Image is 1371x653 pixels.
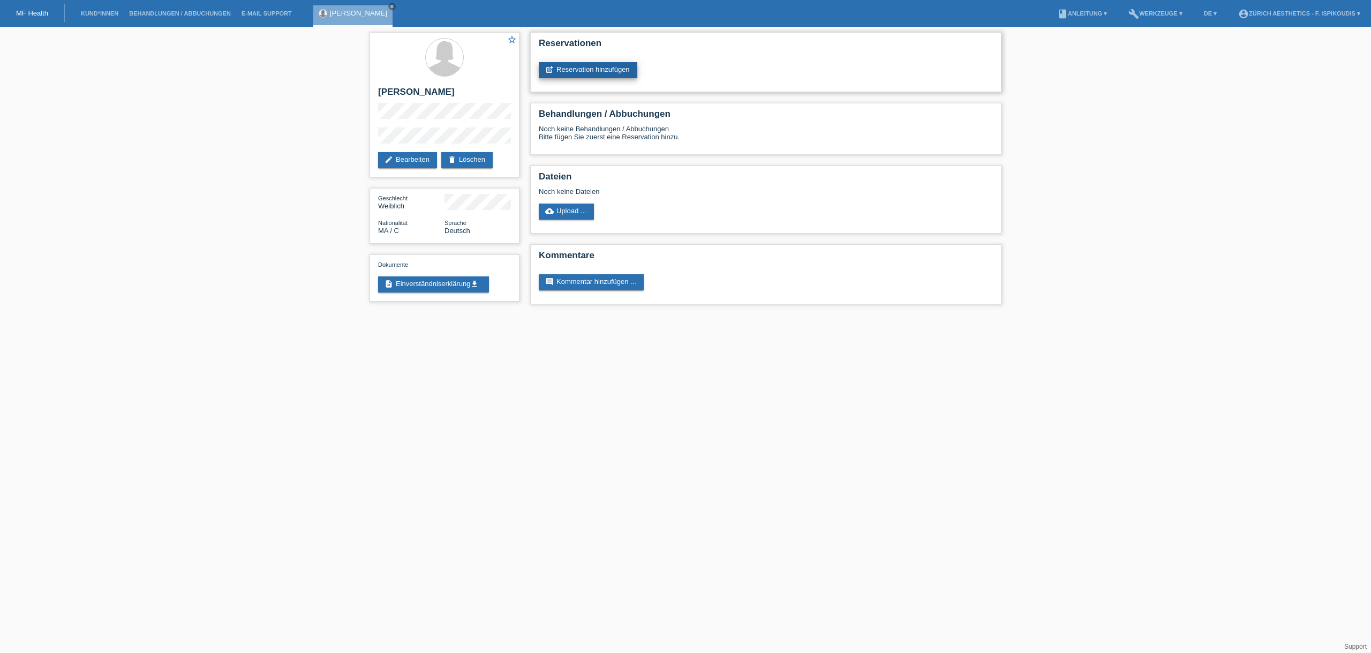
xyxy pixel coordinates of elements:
div: Weiblich [378,194,445,210]
div: Noch keine Behandlungen / Abbuchungen Bitte fügen Sie zuerst eine Reservation hinzu. [539,125,993,149]
a: E-Mail Support [236,10,297,17]
i: delete [448,155,456,164]
i: description [385,280,393,288]
a: DE ▾ [1199,10,1222,17]
a: commentKommentar hinzufügen ... [539,274,644,290]
a: account_circleZürich Aesthetics - F. Ispikoudis ▾ [1233,10,1366,17]
i: build [1128,9,1139,19]
a: Support [1344,643,1367,650]
a: editBearbeiten [378,152,437,168]
h2: Dateien [539,171,993,187]
a: close [388,3,396,10]
a: descriptionEinverständniserklärungget_app [378,276,489,292]
a: MF Health [16,9,48,17]
a: cloud_uploadUpload ... [539,204,594,220]
i: cloud_upload [545,207,554,215]
span: Marokko / C / 06.03.2015 [378,227,399,235]
span: Sprache [445,220,466,226]
i: close [389,4,395,9]
h2: Kommentare [539,250,993,266]
a: post_addReservation hinzufügen [539,62,637,78]
h2: Reservationen [539,38,993,54]
a: Kund*innen [76,10,124,17]
a: Behandlungen / Abbuchungen [124,10,236,17]
span: Geschlecht [378,195,408,201]
span: Nationalität [378,220,408,226]
h2: [PERSON_NAME] [378,87,511,103]
i: get_app [470,280,479,288]
span: Deutsch [445,227,470,235]
i: star_border [507,35,517,44]
a: deleteLöschen [441,152,493,168]
a: buildWerkzeuge ▾ [1123,10,1188,17]
h2: Behandlungen / Abbuchungen [539,109,993,125]
i: post_add [545,65,554,74]
i: comment [545,277,554,286]
span: Dokumente [378,261,408,268]
a: star_border [507,35,517,46]
i: edit [385,155,393,164]
i: account_circle [1238,9,1249,19]
i: book [1057,9,1068,19]
a: bookAnleitung ▾ [1052,10,1112,17]
div: Noch keine Dateien [539,187,866,196]
a: [PERSON_NAME] [330,9,387,17]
